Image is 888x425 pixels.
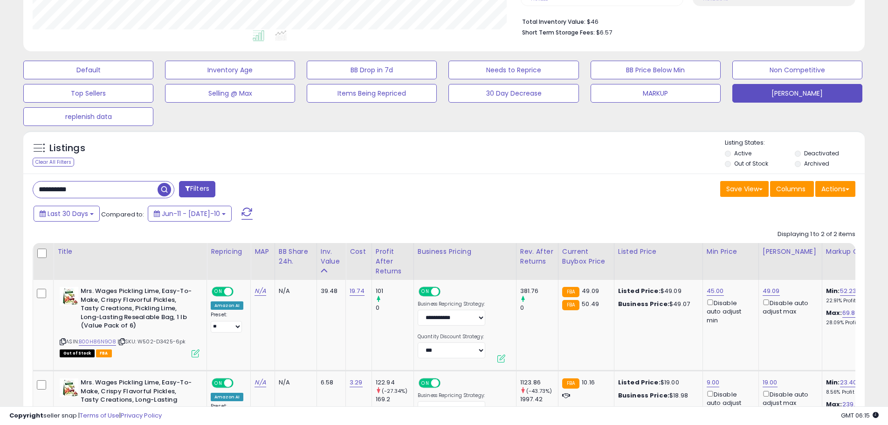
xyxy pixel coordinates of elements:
b: Business Price: [618,391,669,400]
a: 3.29 [350,378,363,387]
span: Last 30 Days [48,209,88,218]
button: Inventory Age [165,61,295,79]
div: Min Price [707,247,755,257]
a: Terms of Use [80,411,119,420]
div: $18.98 [618,391,695,400]
div: Amazon AI [211,393,243,401]
small: (-27.34%) [382,387,407,395]
div: Amazon AI [211,301,243,310]
a: 69.86 [842,308,859,318]
b: Short Term Storage Fees: [522,28,595,36]
a: B00H86N9O8 [79,338,116,346]
img: 41pgLT7cnuL._SL40_.jpg [60,378,78,397]
button: Last 30 Days [34,206,100,222]
h5: Listings [49,142,85,155]
label: Business Repricing Strategy: [418,392,485,399]
div: Displaying 1 to 2 of 2 items [778,230,855,239]
a: 19.74 [350,286,365,296]
b: Max: [826,308,842,317]
div: BB Share 24h. [279,247,313,266]
div: N/A [279,287,310,295]
img: 41LO-KlVnRL._SL40_.jpg [60,287,78,306]
b: Listed Price: [618,286,661,295]
button: Columns [770,181,814,197]
div: 381.76 [520,287,558,295]
div: Title [57,247,203,257]
button: BB Price Below Min [591,61,721,79]
button: Top Sellers [23,84,153,103]
button: Default [23,61,153,79]
div: Profit After Returns [376,247,410,276]
div: $49.09 [618,287,695,295]
span: 49.09 [582,286,599,295]
span: 50.49 [582,300,599,308]
label: Business Repricing Strategy: [418,301,485,307]
button: replenish data [23,107,153,126]
a: 19.00 [763,378,778,387]
div: seller snap | | [9,411,162,420]
li: $46 [522,15,848,27]
label: Out of Stock [734,160,768,167]
div: 169.2 [376,395,413,404]
a: 23.40 [840,378,857,387]
label: Archived [804,160,829,167]
div: $49.07 [618,300,695,308]
small: FBA [562,378,579,389]
b: Min: [826,286,840,295]
span: Compared to: [101,210,144,219]
p: Listing States: [725,139,865,147]
span: Columns [776,184,805,194]
label: Active [734,149,751,157]
div: 6.58 [321,378,338,387]
div: 101 [376,287,413,295]
div: Current Buybox Price [562,247,610,266]
a: 9.00 [707,378,720,387]
span: 10.16 [582,378,595,387]
div: Cost [350,247,368,257]
div: Disable auto adjust max [763,389,815,407]
span: ON [420,379,431,387]
span: $6.57 [596,28,612,37]
span: All listings that are currently out of stock and unavailable for purchase on Amazon [60,349,95,357]
button: Actions [815,181,855,197]
button: Needs to Reprice [448,61,578,79]
small: FBA [562,300,579,310]
div: 1123.86 [520,378,558,387]
div: N/A [279,378,310,387]
span: ON [213,288,224,296]
a: 52.23 [840,286,857,296]
div: Disable auto adjust min [707,298,751,325]
div: 39.48 [321,287,338,295]
button: Filters [179,181,215,197]
div: Rev. After Returns [520,247,554,266]
div: Repricing [211,247,247,257]
small: FBA [562,287,579,297]
button: Selling @ Max [165,84,295,103]
button: Items Being Repriced [307,84,437,103]
button: Save View [720,181,769,197]
a: N/A [255,378,266,387]
a: N/A [255,286,266,296]
div: $19.00 [618,378,695,387]
button: MARKUP [591,84,721,103]
div: 122.94 [376,378,413,387]
label: Deactivated [804,149,839,157]
button: Non Competitive [732,61,862,79]
span: OFF [232,379,247,387]
span: OFF [439,288,454,296]
span: OFF [232,288,247,296]
div: Clear All Filters [33,158,74,167]
div: Inv. value [321,247,342,266]
label: Quantity Discount Strategy: [418,334,485,340]
span: Jun-11 - [DATE]-10 [162,209,220,218]
b: Total Inventory Value: [522,18,585,26]
div: 1997.42 [520,395,558,404]
span: ON [213,379,224,387]
b: Business Price: [618,300,669,308]
a: 49.09 [763,286,780,296]
div: Disable auto adjust max [763,298,815,316]
button: Jun-11 - [DATE]-10 [148,206,232,222]
a: 45.00 [707,286,724,296]
div: Disable auto adjust min [707,389,751,416]
span: 2025-08-10 06:15 GMT [841,411,879,420]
